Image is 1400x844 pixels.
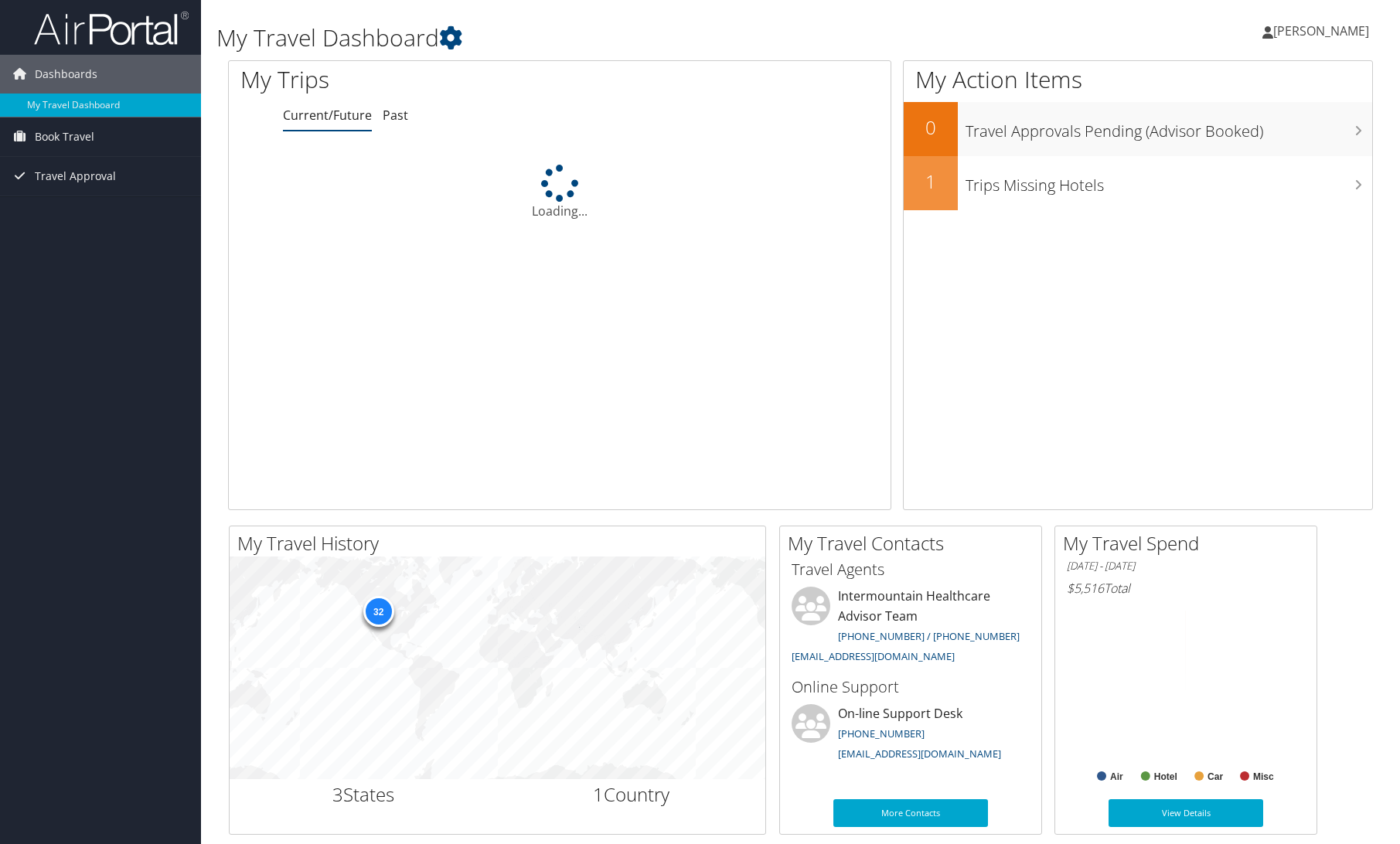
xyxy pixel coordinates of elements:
h1: My Travel Dashboard [216,22,995,54]
h3: Travel Agents [792,559,1030,580]
a: [PHONE_NUMBER] / [PHONE_NUMBER] [838,629,1020,643]
h3: Travel Approvals Pending (Advisor Booked) [966,113,1372,142]
li: On-line Support Desk [784,704,1037,767]
h2: My Travel Contacts [788,530,1041,556]
text: Air [1110,771,1123,782]
a: 0Travel Approvals Pending (Advisor Booked) [904,102,1372,156]
text: Car [1208,771,1223,782]
span: Book Travel [35,117,94,156]
h2: 0 [904,114,958,141]
a: 1Trips Missing Hotels [904,156,1372,210]
span: Travel Approval [35,157,116,196]
a: Current/Future [283,107,372,124]
text: Hotel [1154,771,1177,782]
span: [PERSON_NAME] [1273,22,1369,39]
h3: Trips Missing Hotels [966,167,1372,196]
span: $5,516 [1067,580,1104,597]
h1: My Trips [240,63,603,96]
h2: Country [509,781,755,808]
h2: My Travel Spend [1063,530,1317,556]
h6: Total [1067,580,1305,597]
h2: States [241,781,486,808]
a: [PERSON_NAME] [1262,8,1385,54]
a: [EMAIL_ADDRESS][DOMAIN_NAME] [792,649,955,663]
h3: Online Support [792,676,1030,698]
a: [PHONE_NUMBER] [838,727,925,740]
h6: [DATE] - [DATE] [1067,559,1305,573]
h2: 1 [904,168,958,195]
span: Dashboards [35,55,97,94]
img: airportal-logo.png [34,10,189,46]
div: Loading... [229,165,891,220]
h2: My Travel History [237,530,765,556]
span: 3 [332,781,343,807]
li: Intermountain Healthcare Advisor Team [784,587,1037,669]
a: Past [383,107,408,124]
div: 32 [363,595,393,626]
h1: My Action Items [904,63,1372,96]
span: 1 [593,781,604,807]
a: [EMAIL_ADDRESS][DOMAIN_NAME] [838,747,1001,761]
a: More Contacts [833,799,988,827]
a: View Details [1109,799,1263,827]
text: Misc [1253,771,1274,782]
